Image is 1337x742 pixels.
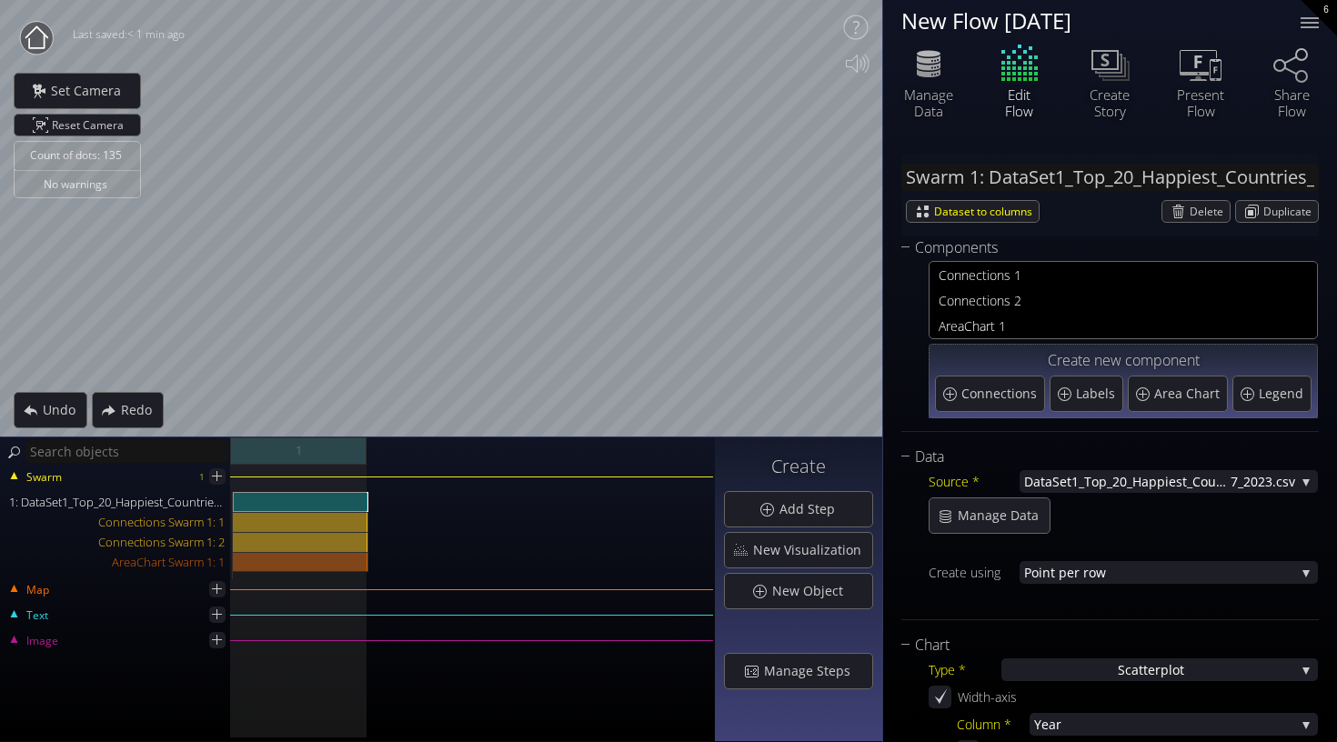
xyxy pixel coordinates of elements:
[961,289,1307,312] span: nections 2
[1078,86,1141,119] div: Create Story
[939,264,961,286] span: Con
[901,446,1296,468] div: Data
[724,456,873,476] h3: Create
[1263,201,1318,222] span: Duplicate
[901,236,1296,259] div: Components
[957,713,1030,736] div: Column *
[939,289,961,312] span: Con
[2,532,232,552] div: Connections Swarm 1: 2
[958,686,1049,708] div: Width-axis
[1259,385,1308,403] span: Legend
[897,86,960,119] div: Manage Data
[1076,385,1120,403] span: Labels
[296,439,302,462] span: 1
[2,492,232,512] div: 1: DataSet1_Top_20_Happiest_Countries_2017_2023.csv
[92,392,164,428] div: Redo action
[929,561,1020,584] div: Create using
[752,541,872,559] span: New Visualization
[929,470,1020,493] div: Source *
[1260,86,1323,119] div: Share Flow
[901,9,1278,32] div: New Flow [DATE]
[1190,201,1230,222] span: Delete
[1034,713,1295,736] span: Year
[961,385,1041,403] span: Connections
[25,469,62,486] span: Swarm
[779,500,846,518] span: Add Step
[946,315,1307,337] span: reaChart 1
[52,115,130,135] span: Reset Camera
[939,315,946,337] span: A
[25,633,58,649] span: Image
[771,582,854,600] span: New Object
[1231,470,1295,493] span: 7_2023.csv
[934,201,1039,222] span: Dataset to columns
[42,401,86,419] span: Undo
[1042,561,1295,584] span: nt per row
[120,401,163,419] span: Redo
[957,506,1050,525] span: Manage Data
[1024,470,1231,493] span: DataSet1_Top_20_Happiest_Countries_201
[1118,658,1125,681] span: S
[1169,86,1232,119] div: Present Flow
[25,440,227,463] input: Search objects
[961,264,1307,286] span: nections 1
[2,552,232,572] div: AreaChart Swarm 1: 1
[25,607,48,624] span: Text
[50,82,132,100] span: Set Camera
[763,662,861,680] span: Manage Steps
[1154,385,1224,403] span: Area Chart
[929,658,1001,681] div: Type *
[14,392,87,428] div: Undo action
[1024,561,1042,584] span: Poi
[25,582,49,598] span: Map
[1125,658,1184,681] span: catterplot
[935,350,1312,373] div: Create new component
[2,512,232,532] div: Connections Swarm 1: 1
[901,634,1296,657] div: Chart
[199,466,205,488] div: 1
